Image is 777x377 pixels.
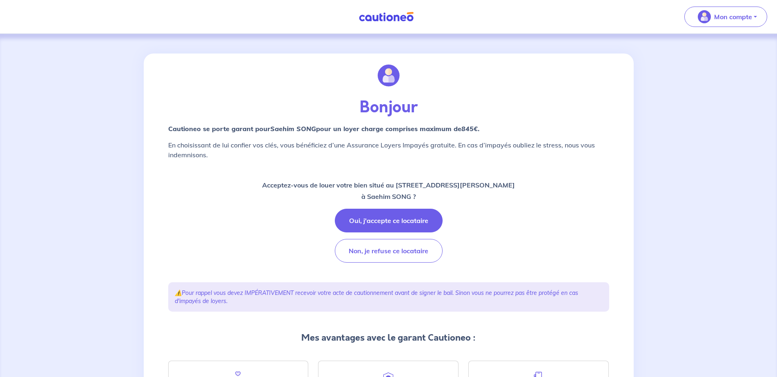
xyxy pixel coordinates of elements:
button: Non, je refuse ce locataire [335,239,443,263]
img: illu_account.svg [378,65,400,87]
strong: Cautioneo se porte garant pour pour un loyer charge comprises maximum de . [168,125,479,133]
p: Acceptez-vous de louer votre bien situé au [STREET_ADDRESS][PERSON_NAME] à Saehim SONG ? [262,179,515,202]
em: Pour rappel vous devez IMPÉRATIVEMENT recevoir votre acte de cautionnement avant de signer le bai... [175,289,578,305]
img: Cautioneo [356,12,417,22]
button: Oui, j'accepte ce locataire [335,209,443,232]
p: Mon compte [714,12,752,22]
p: En choisissant de lui confier vos clés, vous bénéficiez d’une Assurance Loyers Impayés gratuite. ... [168,140,609,160]
img: illu_account_valid_menu.svg [698,10,711,23]
button: illu_account_valid_menu.svgMon compte [684,7,767,27]
em: Saehim SONG [270,125,316,133]
p: ⚠️ [175,289,603,305]
p: Mes avantages avec le garant Cautioneo : [168,331,609,344]
p: Bonjour [168,98,609,117]
em: 845€ [461,125,478,133]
